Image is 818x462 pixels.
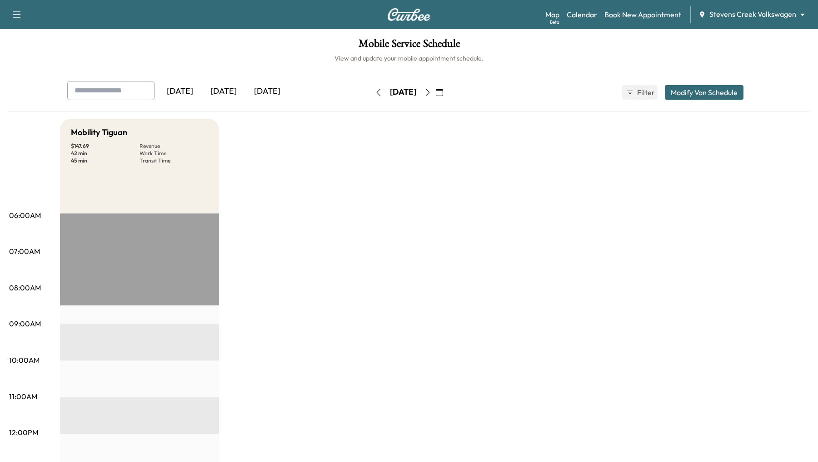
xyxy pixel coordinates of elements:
p: 12:00PM [9,427,38,438]
p: 08:00AM [9,282,41,293]
a: Calendar [567,9,597,20]
div: [DATE] [245,81,289,102]
p: 10:00AM [9,355,40,366]
div: [DATE] [390,86,416,98]
p: Transit Time [140,157,208,164]
div: [DATE] [202,81,245,102]
button: Filter [622,85,658,100]
p: 06:00AM [9,210,41,221]
p: 11:00AM [9,391,37,402]
img: Curbee Logo [387,8,431,21]
p: Revenue [140,142,208,150]
button: Modify Van Schedule [665,85,743,100]
h6: View and update your mobile appointment schedule. [9,54,809,63]
div: Beta [550,19,559,25]
p: 07:00AM [9,246,40,257]
h1: Mobile Service Schedule [9,38,809,54]
p: $ 147.69 [71,142,140,150]
a: Book New Appointment [604,9,681,20]
p: 09:00AM [9,318,41,329]
h5: Mobility Tiguan [71,126,127,139]
p: 45 min [71,157,140,164]
p: Work Time [140,150,208,157]
span: Filter [637,87,653,98]
p: 42 min [71,150,140,157]
span: Stevens Creek Volkswagen [709,9,796,20]
a: MapBeta [545,9,559,20]
div: [DATE] [158,81,202,102]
